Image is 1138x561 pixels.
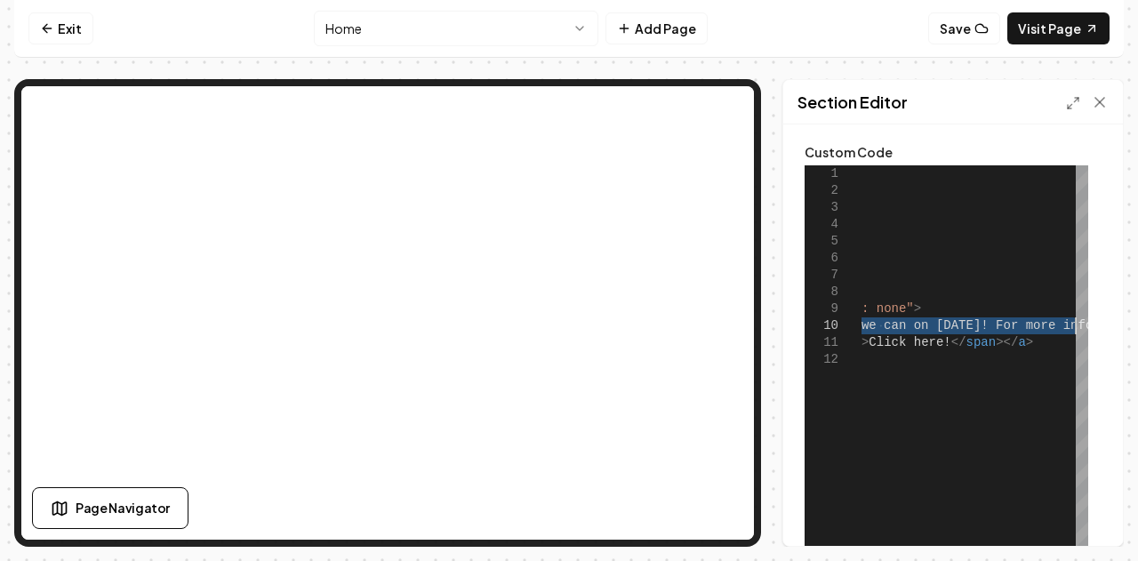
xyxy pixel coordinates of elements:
div: 11 [805,334,838,351]
div: 8 [805,284,838,301]
div: 3 [805,199,838,216]
div: 6 [805,250,838,267]
span: > [914,301,921,316]
span: </ [951,335,966,349]
div: 5 [805,233,838,250]
span: ut as soon as we can on [DATE]! For more info, [757,318,1100,333]
div: 1 [805,165,838,182]
div: 4 [805,216,838,233]
h2: Section Editor [797,90,908,115]
div: 12 [805,351,838,368]
div: 7 [805,267,838,284]
span: > [862,335,869,349]
span: span [966,335,997,349]
span: Page Navigator [76,499,170,517]
span: a [1018,335,1025,349]
span: ></ [996,335,1018,349]
div: 9 [805,301,838,317]
button: Save [928,12,1000,44]
a: Visit Page [1007,12,1110,44]
div: 10 [805,317,838,334]
div: 2 [805,182,838,199]
span: > [1026,335,1033,349]
span: Click here! [869,335,950,349]
label: Custom Code [805,146,1102,158]
a: Exit [28,12,93,44]
button: Page Navigator [32,487,188,529]
button: Add Page [605,12,708,44]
